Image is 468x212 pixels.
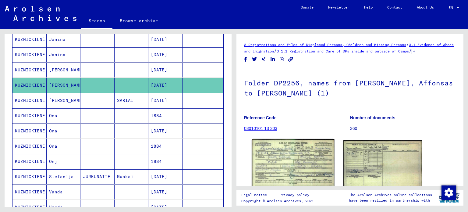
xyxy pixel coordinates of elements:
[12,47,47,62] mat-cell: KUZMICKIENE
[244,126,277,131] a: 03010101 13 303
[277,49,409,53] a: 3.1.1 Registration and Care of DPs inside and outside of Camps
[47,185,81,199] mat-cell: Vanda
[288,56,294,63] button: Copy link
[12,139,47,154] mat-cell: KUZMICKIENE
[274,48,277,54] span: /
[241,192,272,198] a: Legal notice
[47,63,81,77] mat-cell: [PERSON_NAME]
[438,190,461,205] img: yv_logo.png
[148,63,183,77] mat-cell: [DATE]
[47,47,81,62] mat-cell: Janina
[12,169,47,184] mat-cell: KUZMICKIENE
[47,93,81,108] mat-cell: [PERSON_NAME]
[261,56,267,63] button: Share on Xing
[148,185,183,199] mat-cell: [DATE]
[112,13,165,28] a: Browse archive
[47,169,81,184] mat-cell: Stefanija
[243,56,249,63] button: Share on Facebook
[406,42,409,47] span: /
[47,124,81,138] mat-cell: Ona
[349,192,432,198] p: The Arolsen Archives online collections
[275,192,317,198] a: Privacy policy
[350,125,456,132] p: 360
[12,63,47,77] mat-cell: KUZMICKIENE
[115,169,149,184] mat-cell: Muskai
[47,108,81,123] mat-cell: Ona
[279,56,285,63] button: Share on WhatsApp
[148,108,183,123] mat-cell: 1884
[148,124,183,138] mat-cell: [DATE]
[244,115,277,120] b: Reference Code
[12,108,47,123] mat-cell: KUZMICKIENE
[270,56,276,63] button: Share on LinkedIn
[251,56,258,63] button: Share on Twitter
[409,48,412,54] span: /
[441,185,456,200] img: Change consent
[448,5,455,10] span: EN
[148,78,183,93] mat-cell: [DATE]
[349,198,432,203] p: have been realized in partnership with
[5,6,76,21] img: Arolsen_neg.svg
[47,139,81,154] mat-cell: Ona
[241,192,317,198] div: |
[80,169,115,184] mat-cell: JURKUNAITE
[12,154,47,169] mat-cell: KUZMICKIENE
[244,69,456,106] h1: Folder DP2256, names from [PERSON_NAME], Affonsas to [PERSON_NAME] (1)
[47,154,81,169] mat-cell: Onj
[148,169,183,184] mat-cell: [DATE]
[12,185,47,199] mat-cell: KUZMICKIENE
[252,139,334,191] img: 001.jpg
[148,47,183,62] mat-cell: [DATE]
[47,78,81,93] mat-cell: [PERSON_NAME]
[115,93,149,108] mat-cell: SARIAI
[244,42,406,47] a: 3 Registrations and Files of Displaced Persons, Children and Missing Persons
[343,140,422,190] img: 002.jpg
[350,115,395,120] b: Number of documents
[148,154,183,169] mat-cell: 1884
[12,124,47,138] mat-cell: KUZMICKIENE
[12,93,47,108] mat-cell: KUZMICKIENE
[148,32,183,47] mat-cell: [DATE]
[47,32,81,47] mat-cell: Janina
[81,13,112,29] a: Search
[12,32,47,47] mat-cell: KUZMICKIENÉ
[148,93,183,108] mat-cell: [DATE]
[12,78,47,93] mat-cell: KUZMICKIENE
[148,139,183,154] mat-cell: 1884
[241,198,317,204] p: Copyright © Arolsen Archives, 2021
